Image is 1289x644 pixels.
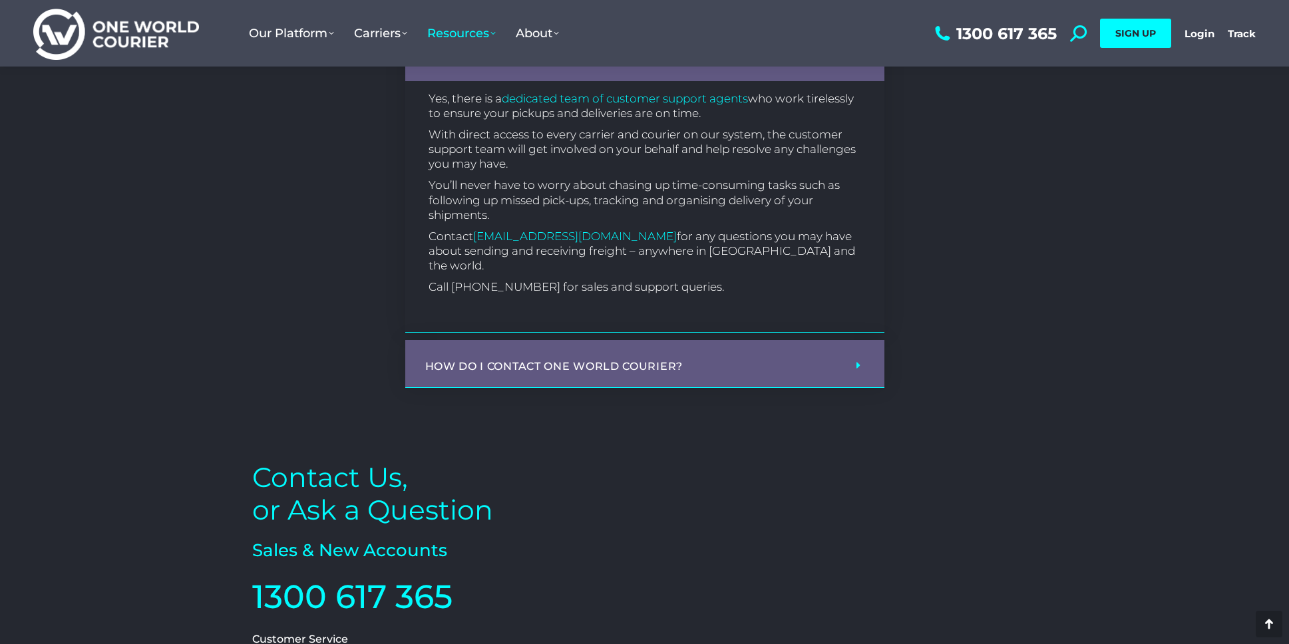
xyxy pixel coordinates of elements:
p: Contact for any questions you may have about sending and receiving freight – anywhere in [GEOGRAP... [429,229,861,273]
a: About [506,13,569,54]
span: SIGN UP [1115,27,1156,39]
a: Login [1185,27,1214,40]
a: [EMAIL_ADDRESS][DOMAIN_NAME] [473,230,677,243]
a: Track [1228,27,1256,40]
span: Resources [427,26,496,41]
span: About [516,26,559,41]
p: With direct access to every carrier and courier on our system, the customer support team will get... [429,127,861,171]
p: Yes, there is a who work tirelessly to ensure your pickups and deliveries are on time. [429,91,861,120]
h2: Contact Us, or Ask a Question [252,461,638,526]
a: 1300 617 365 [932,25,1057,42]
p: Call [PHONE_NUMBER] for sales and support queries. [429,279,861,294]
a: Resources [417,13,506,54]
h2: Sales & New Accounts [252,540,638,562]
p: You’ll never have to worry about chasing up time-consuming tasks such as following up missed pick... [429,178,861,222]
a: How do I contact One World Courier? [425,360,683,373]
span: Carriers [354,26,407,41]
div: How do I contact One World Courier? [405,340,884,388]
img: One World Courier [33,7,199,61]
a: dedicated team of customer support agents [502,92,748,105]
a: SIGN UP [1100,19,1171,48]
div: Is customer support available? [405,81,884,333]
a: Carriers [344,13,417,54]
a: Our Platform [239,13,344,54]
a: 1300 617 365 [252,577,453,616]
span: Our Platform [249,26,334,41]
